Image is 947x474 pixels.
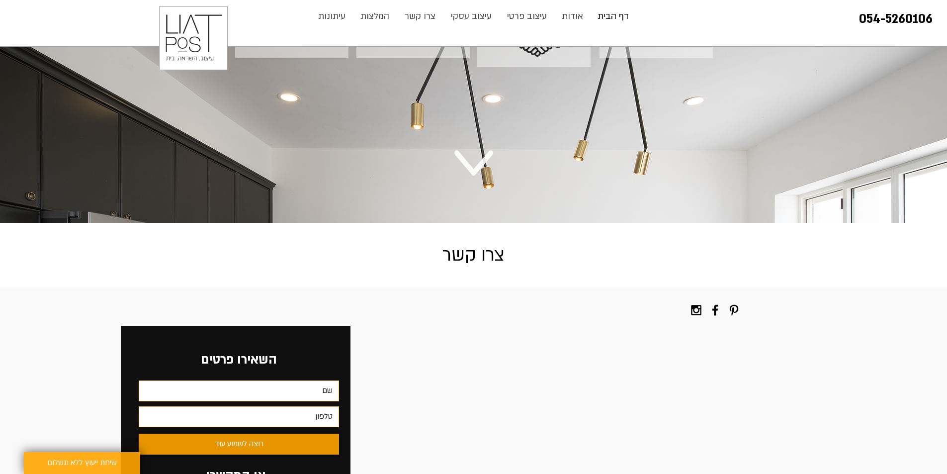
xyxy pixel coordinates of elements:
a: דף הבית [591,6,636,26]
p: עיתונות [313,6,350,26]
span: רוצה לשמוע עוד [215,438,263,450]
ul: סרגל קישורים לרשתות חברתיות [689,303,741,317]
span: שיחת ייעוץ ללא תשלום [47,457,117,469]
a: עיתונות [311,6,353,26]
a: שיחת ייעוץ ללא תשלום [24,452,140,474]
p: דף הבית [593,6,634,26]
iframe: Instagram Feed [607,326,839,458]
button: רוצה לשמוע עוד [139,434,339,455]
span: השאירו פרטים [201,352,277,368]
nav: אתר [310,6,637,26]
input: טלפון [139,406,339,427]
p: המלצות [355,6,394,26]
img: Black Instagram Icon [689,303,703,317]
p: אודות [557,6,588,26]
p: עיצוב פרטי [502,6,552,26]
a: המלצות [353,6,397,26]
a: צרו קשר [397,6,443,26]
a: אודות [555,6,591,26]
p: עיצוב עסקי [446,6,497,26]
input: שם [139,380,339,401]
img: Black Facebook Icon [708,303,722,317]
a: עיצוב עסקי [443,6,500,26]
a: 054-5260106 [859,11,933,27]
h4: צרו קשר [397,241,551,270]
p: צרו קשר [400,6,440,26]
a: עיצוב פרטי [500,6,555,26]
